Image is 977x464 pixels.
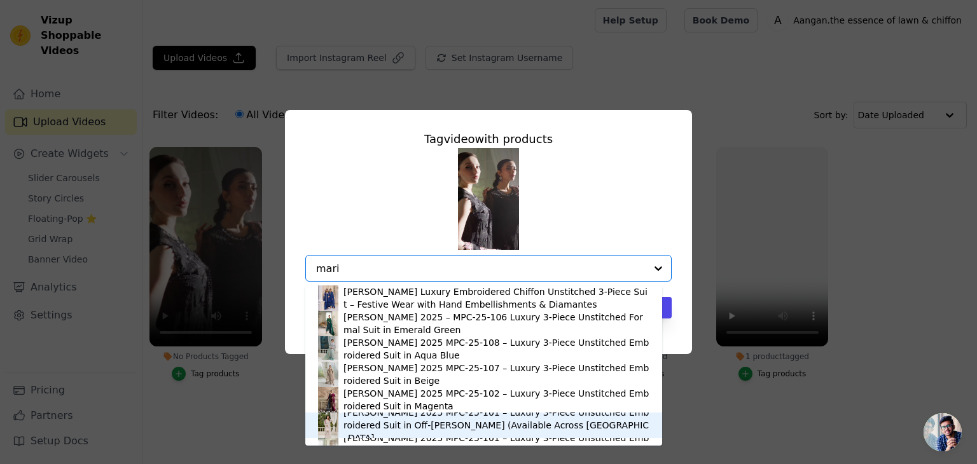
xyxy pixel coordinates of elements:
[458,148,519,250] img: tn-cf56d8523c1344bc924799da505285cf.png
[318,438,338,463] img: product thumbnail
[318,311,338,336] img: product thumbnail
[343,311,649,336] div: [PERSON_NAME] 2025 – MPC-25-106 Luxury 3-Piece Unstitched Formal Suit in Emerald Green
[924,413,962,451] div: Open chat
[343,336,649,362] div: [PERSON_NAME] 2025 MPC-25-108 – Luxury 3-Piece Unstitched Embroidered Suit in Aqua Blue
[318,285,338,311] img: product thumbnail
[318,413,338,438] img: product thumbnail
[343,387,649,413] div: [PERSON_NAME] 2025 MPC-25-102 – Luxury 3-Piece Unstitched Embroidered Suit in Magenta
[343,406,649,444] div: [PERSON_NAME] 2025 MPC-25-101 – Luxury 3-Piece Unstitched Embroidered Suit in Off-[PERSON_NAME] (...
[343,285,649,311] div: [PERSON_NAME] Luxury Embroidered Chiffon Unstitched 3-Piece Suit – Festive Wear with Hand Embelli...
[318,362,338,387] img: product thumbnail
[318,387,338,413] img: product thumbnail
[305,130,672,148] div: Tag video with products
[316,263,646,275] input: Search by product title or paste product URL
[343,362,649,387] div: [PERSON_NAME] 2025 MPC-25-107 – Luxury 3-Piece Unstitched Embroidered Suit in Beige
[318,336,338,362] img: product thumbnail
